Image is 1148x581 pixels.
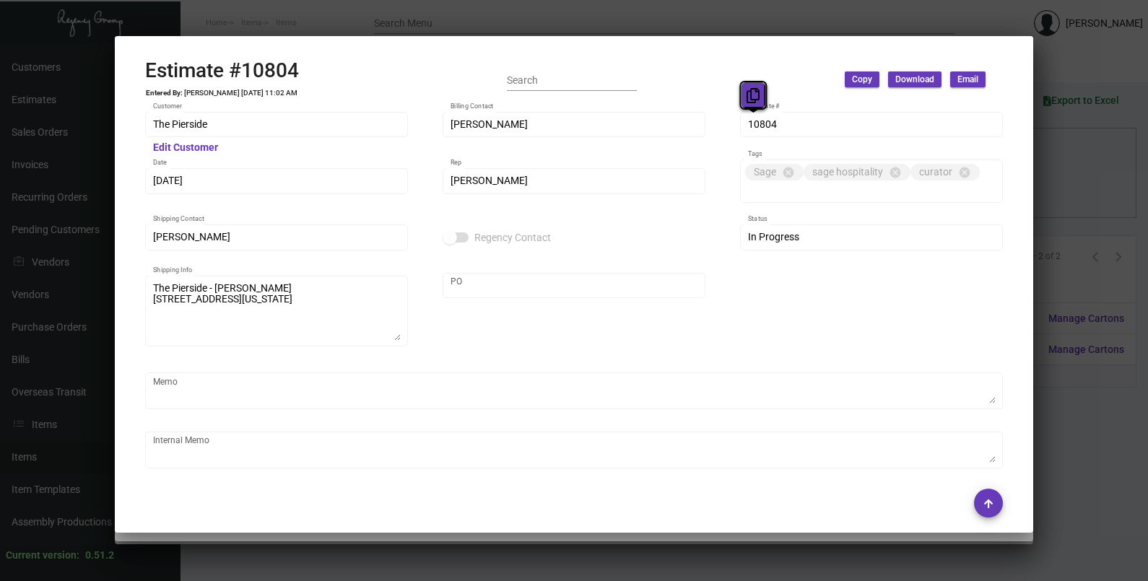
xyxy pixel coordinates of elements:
[958,166,971,179] mat-icon: cancel
[895,74,934,86] span: Download
[748,231,799,243] span: In Progress
[745,164,804,180] mat-chip: Sage
[85,548,114,563] div: 0.51.2
[957,74,978,86] span: Email
[6,548,79,563] div: Current version:
[145,58,299,83] h2: Estimate #10804
[153,142,218,154] mat-hint: Edit Customer
[852,74,872,86] span: Copy
[804,164,910,180] mat-chip: sage hospitality
[888,71,942,87] button: Download
[474,229,551,246] span: Regency Contact
[910,164,980,180] mat-chip: curator
[145,89,183,97] td: Entered By:
[845,71,879,87] button: Copy
[889,166,902,179] mat-icon: cancel
[747,88,760,103] i: Copy
[782,166,795,179] mat-icon: cancel
[950,71,986,87] button: Email
[183,89,298,97] td: [PERSON_NAME] [DATE] 11:02 AM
